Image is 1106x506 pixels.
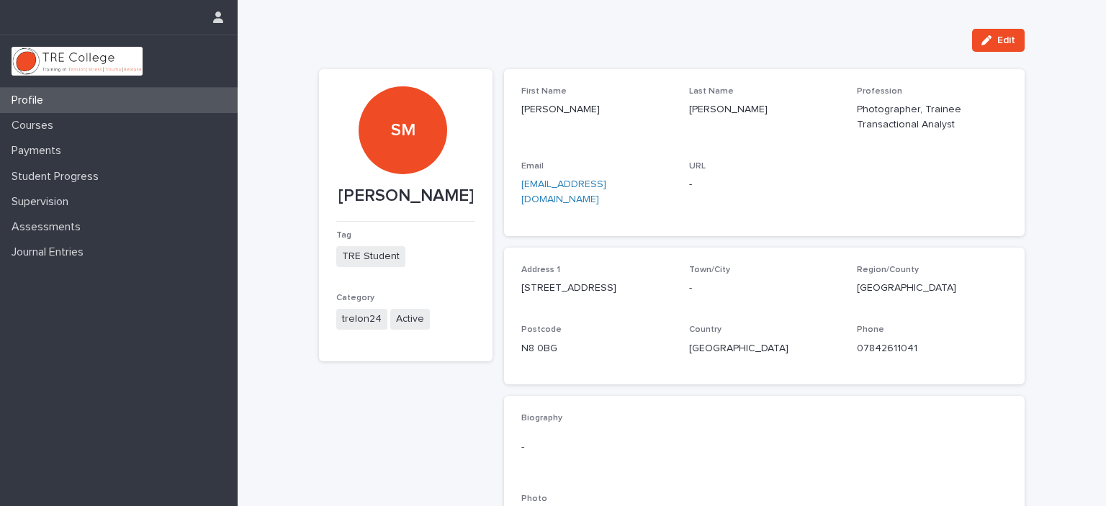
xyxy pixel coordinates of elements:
[689,102,840,117] p: [PERSON_NAME]
[521,440,1007,455] p: -
[6,195,80,209] p: Supervision
[997,35,1015,45] span: Edit
[521,494,547,503] span: Photo
[12,47,143,76] img: L01RLPSrRaOWR30Oqb5K
[857,102,1007,132] p: Photographer, Trainee Transactional Analyst
[521,341,672,356] p: N8 0BG
[972,29,1025,52] button: Edit
[689,325,721,334] span: Country
[6,220,92,234] p: Assessments
[6,170,110,184] p: Student Progress
[857,266,919,274] span: Region/County
[857,87,902,96] span: Profession
[336,246,405,267] span: TRE Student
[6,245,95,259] p: Journal Entries
[521,266,560,274] span: Address 1
[521,102,672,117] p: [PERSON_NAME]
[336,186,475,207] p: [PERSON_NAME]
[857,343,917,353] a: 07842611041
[336,294,374,302] span: Category
[689,162,706,171] span: URL
[857,281,1007,296] p: [GEOGRAPHIC_DATA]
[689,281,840,296] p: -
[689,177,840,192] p: -
[336,309,387,330] span: trelon24
[521,281,672,296] p: [STREET_ADDRESS]
[857,325,884,334] span: Phone
[521,87,567,96] span: First Name
[521,414,562,423] span: Biography
[390,309,430,330] span: Active
[689,87,734,96] span: Last Name
[689,341,840,356] p: [GEOGRAPHIC_DATA]
[336,231,351,240] span: Tag
[6,119,65,132] p: Courses
[521,179,606,204] a: [EMAIL_ADDRESS][DOMAIN_NAME]
[689,266,730,274] span: Town/City
[359,32,446,141] div: SM
[521,325,562,334] span: Postcode
[6,144,73,158] p: Payments
[521,162,544,171] span: Email
[6,94,55,107] p: Profile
